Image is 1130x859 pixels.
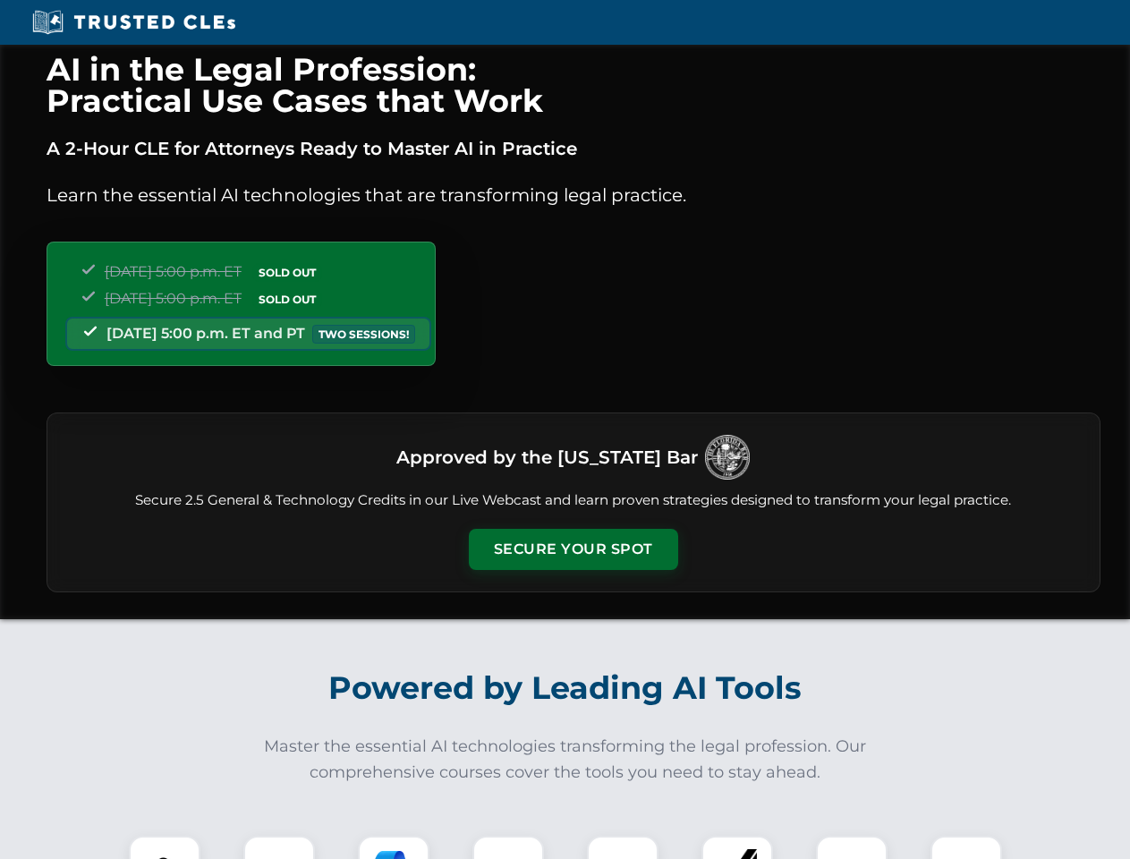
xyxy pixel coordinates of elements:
span: SOLD OUT [252,290,322,309]
img: Logo [705,435,750,480]
img: Trusted CLEs [27,9,241,36]
p: Master the essential AI technologies transforming the legal profession. Our comprehensive courses... [252,734,879,786]
h2: Powered by Leading AI Tools [70,657,1061,719]
span: [DATE] 5:00 p.m. ET [105,263,242,280]
p: Learn the essential AI technologies that are transforming legal practice. [47,181,1100,209]
h3: Approved by the [US_STATE] Bar [396,441,698,473]
span: [DATE] 5:00 p.m. ET [105,290,242,307]
span: SOLD OUT [252,263,322,282]
p: A 2-Hour CLE for Attorneys Ready to Master AI in Practice [47,134,1100,163]
button: Secure Your Spot [469,529,678,570]
p: Secure 2.5 General & Technology Credits in our Live Webcast and learn proven strategies designed ... [69,490,1078,511]
h1: AI in the Legal Profession: Practical Use Cases that Work [47,54,1100,116]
